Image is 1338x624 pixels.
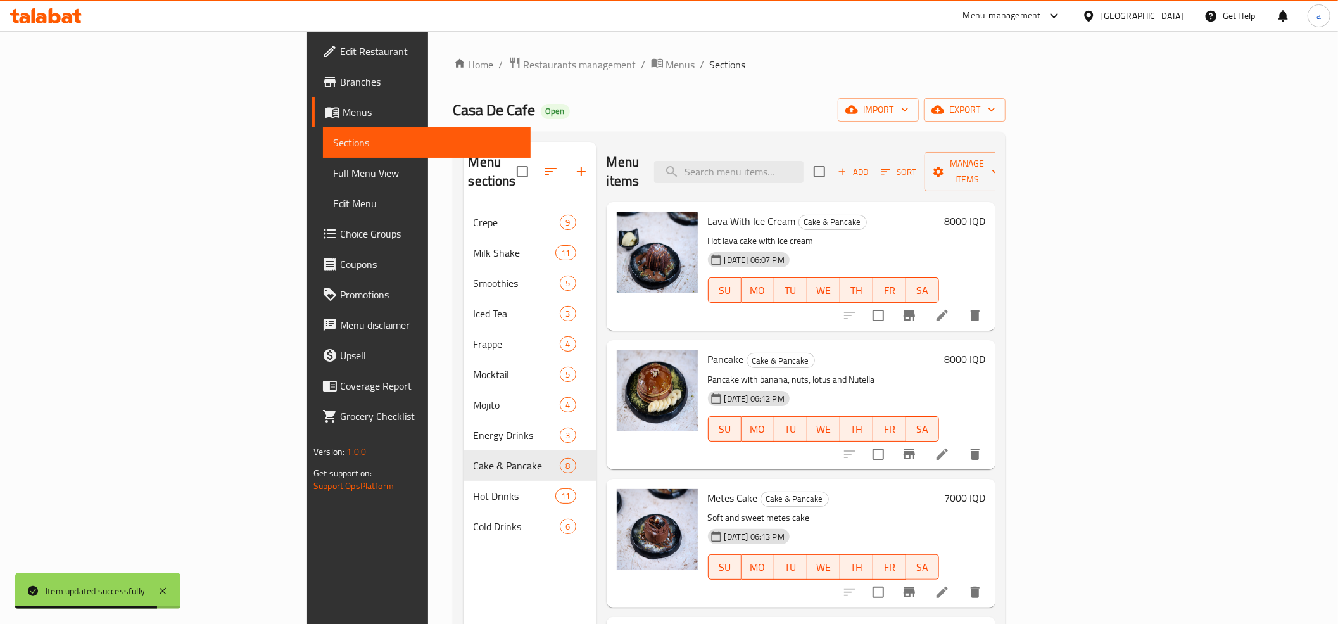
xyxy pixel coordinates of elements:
[873,277,906,303] button: FR
[710,57,746,72] span: Sections
[714,281,736,300] span: SU
[474,276,560,291] span: Smoothies
[719,393,790,405] span: [DATE] 06:12 PM
[708,488,758,507] span: Metes Cake
[560,276,576,291] div: items
[474,215,560,230] div: Crepe
[464,390,596,420] div: Mojito4
[807,416,840,442] button: WE
[474,336,560,352] span: Frappe
[742,554,774,580] button: MO
[474,397,560,412] div: Mojito
[343,105,521,120] span: Menus
[474,306,560,321] span: Iced Tea
[560,336,576,352] div: items
[312,67,531,97] a: Branches
[1101,9,1184,23] div: [GEOGRAPHIC_DATA]
[340,226,521,241] span: Choice Groups
[935,585,950,600] a: Edit menu item
[346,443,366,460] span: 1.0.0
[560,397,576,412] div: items
[464,268,596,298] div: Smoothies5
[474,458,560,473] span: Cake & Pancake
[878,162,919,182] button: Sort
[708,350,744,369] span: Pancake
[845,420,868,438] span: TH
[340,287,521,302] span: Promotions
[474,428,560,443] span: Energy Drinks
[838,98,919,122] button: import
[312,219,531,249] a: Choice Groups
[878,281,901,300] span: FR
[617,350,698,431] img: Pancake
[774,554,807,580] button: TU
[963,8,1041,23] div: Menu-management
[560,367,576,382] div: items
[708,510,939,526] p: Soft and sweet metes cake
[747,353,814,368] span: Cake & Pancake
[651,56,695,73] a: Menus
[708,212,796,231] span: Lava With Ice Cream
[453,56,1006,73] nav: breadcrumb
[747,353,815,368] div: Cake & Pancake
[617,212,698,293] img: Lava With Ice Cream
[708,277,742,303] button: SU
[906,277,939,303] button: SA
[560,338,575,350] span: 4
[833,162,873,182] button: Add
[312,97,531,127] a: Menus
[560,458,576,473] div: items
[560,306,576,321] div: items
[508,56,636,73] a: Restaurants management
[464,298,596,329] div: Iced Tea3
[312,371,531,401] a: Coverage Report
[464,420,596,450] div: Energy Drinks3
[761,492,829,507] div: Cake & Pancake
[714,558,736,576] span: SU
[934,102,995,118] span: export
[474,488,556,504] span: Hot Drinks
[313,443,344,460] span: Version:
[894,300,925,331] button: Branch-specific-item
[464,481,596,511] div: Hot Drinks11
[873,162,925,182] span: Sort items
[700,57,705,72] li: /
[840,416,873,442] button: TH
[840,277,873,303] button: TH
[865,579,892,606] span: Select to update
[935,447,950,462] a: Edit menu item
[641,57,646,72] li: /
[812,420,835,438] span: WE
[812,281,835,300] span: WE
[464,202,596,547] nav: Menu sections
[812,558,835,576] span: WE
[333,165,521,181] span: Full Menu View
[541,106,570,117] span: Open
[714,420,736,438] span: SU
[666,57,695,72] span: Menus
[865,302,892,329] span: Select to update
[747,558,769,576] span: MO
[873,416,906,442] button: FR
[845,558,868,576] span: TH
[708,554,742,580] button: SU
[911,558,934,576] span: SA
[312,36,531,67] a: Edit Restaurant
[560,308,575,320] span: 3
[474,367,560,382] div: Mocktail
[556,247,575,259] span: 11
[747,420,769,438] span: MO
[560,399,575,411] span: 4
[556,490,575,502] span: 11
[761,492,828,506] span: Cake & Pancake
[944,212,985,230] h6: 8000 IQD
[474,245,556,260] div: Milk Shake
[708,233,939,249] p: Hot lava cake with ice cream
[878,420,901,438] span: FR
[464,238,596,268] div: Milk Shake11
